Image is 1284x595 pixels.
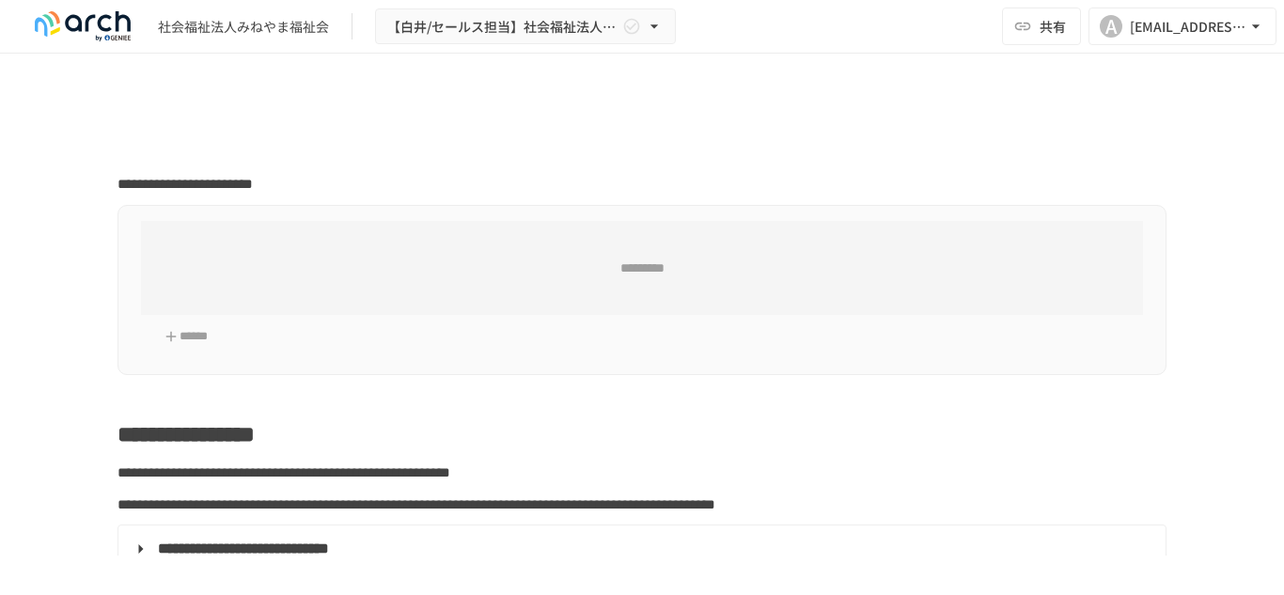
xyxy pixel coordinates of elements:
button: A[EMAIL_ADDRESS][DOMAIN_NAME] [1088,8,1276,45]
div: A [1100,15,1122,38]
span: 【白井/セールス担当】社会福祉法人みねやま福祉会様_初期設定サポート [387,15,619,39]
span: 共有 [1040,16,1066,37]
img: logo-default@2x-9cf2c760.svg [23,11,143,41]
div: [EMAIL_ADDRESS][DOMAIN_NAME] [1130,15,1246,39]
button: 共有 [1002,8,1081,45]
button: 【白井/セールス担当】社会福祉法人みねやま福祉会様_初期設定サポート [375,8,676,45]
div: 社会福祉法人みねやま福祉会 [158,17,329,37]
